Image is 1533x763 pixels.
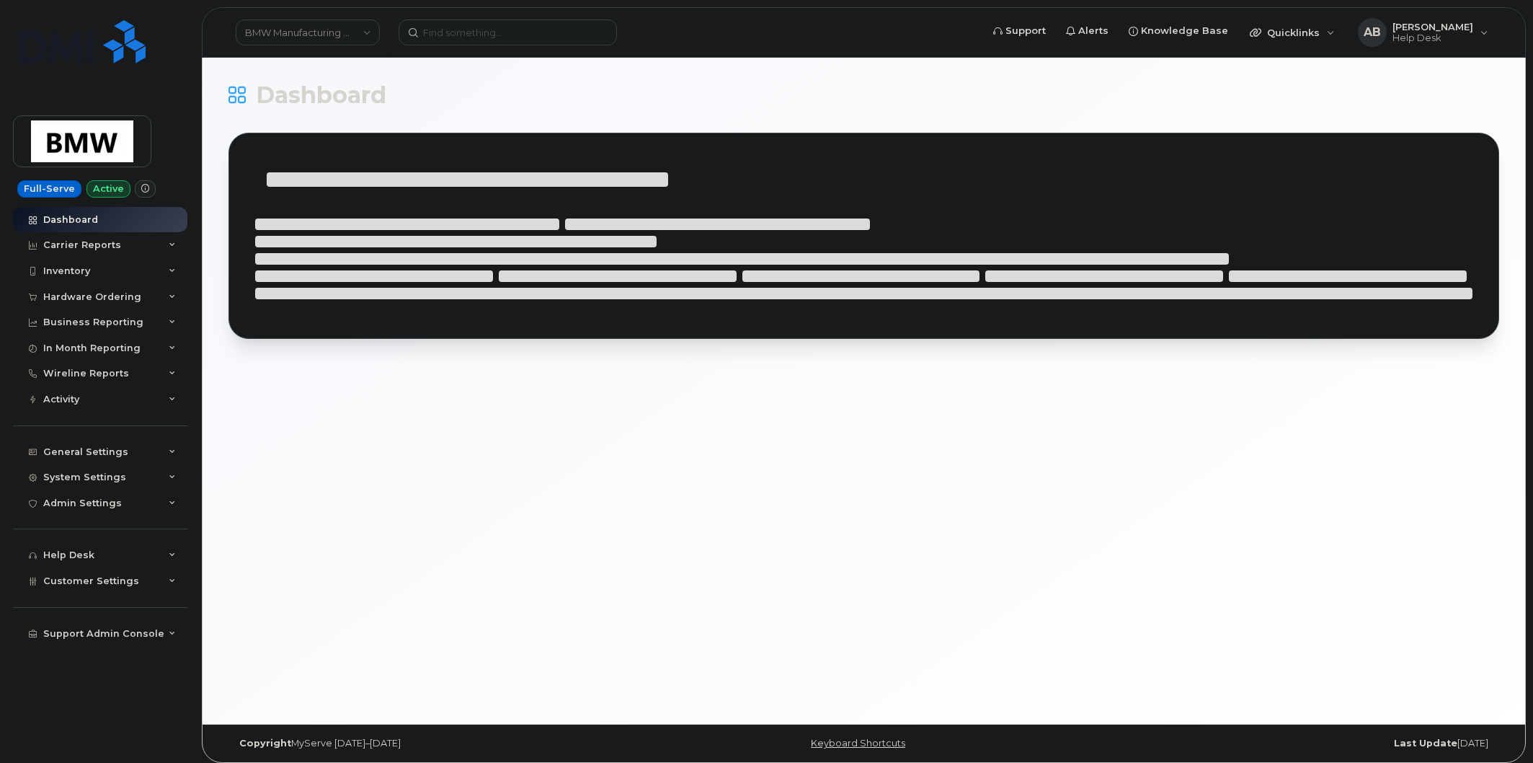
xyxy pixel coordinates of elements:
a: Keyboard Shortcuts [811,738,905,749]
strong: Copyright [239,738,291,749]
div: MyServe [DATE]–[DATE] [228,738,652,749]
span: Dashboard [256,84,386,106]
strong: Last Update [1394,738,1457,749]
div: [DATE] [1075,738,1499,749]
